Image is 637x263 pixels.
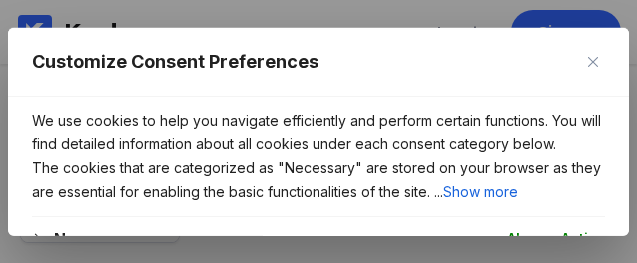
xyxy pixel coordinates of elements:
span: Always Active [507,227,605,251]
button: Close [581,50,605,74]
p: The cookies that are categorized as "Necessary" are stored on your browser as they are essential ... [32,156,605,204]
span: Customize Consent Preferences [32,50,318,74]
button: Show more [443,180,518,204]
div: Customize Consent Preferences [8,28,629,236]
img: Close [588,57,598,67]
button: Necessary [54,227,141,251]
p: We use cookies to help you navigate efficiently and perform certain functions. You will find deta... [32,109,605,156]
